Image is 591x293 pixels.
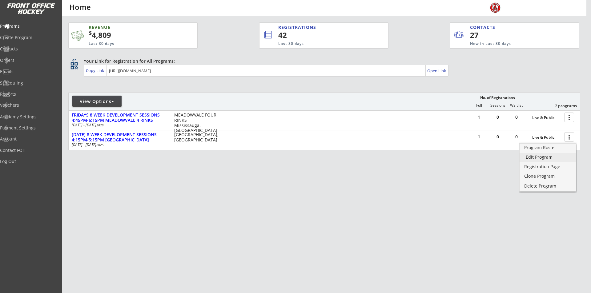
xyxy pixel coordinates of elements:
div: Clone Program [524,174,571,178]
button: more_vert [564,113,574,122]
div: 27 [470,30,508,40]
a: Registration Page [520,163,576,172]
div: [DATE] - [DATE] [72,143,166,147]
div: Last 30 days [89,41,167,46]
sup: $ [89,29,92,37]
div: Sessions [488,103,507,108]
div: Your Link for Registration for All Programs: [84,58,561,64]
em: 2025 [96,123,104,127]
div: Program Roster [524,145,571,150]
div: View Options [72,98,122,105]
div: 4,809 [89,30,178,40]
div: [GEOGRAPHIC_DATA], [GEOGRAPHIC_DATA] [174,132,223,143]
div: FRIDAYS 8 WEEK DEVELOPMENT SESSIONS 4:45PM-6:15PM MEADOWVALE 4 RINKS [72,113,168,123]
div: Live & Public [532,116,561,120]
div: 0 [488,135,507,139]
div: 0 [488,115,507,119]
div: REVENUE [89,24,167,30]
a: Program Roster [520,144,576,153]
div: 42 [278,30,368,40]
div: Live & Public [532,135,561,140]
div: Full [470,103,488,108]
div: No. of Registrations [478,96,517,100]
div: New in Last 30 days [470,41,550,46]
div: Last 30 days [278,41,363,46]
div: Delete Program [524,184,571,188]
div: [DATE] - [DATE] [72,123,166,127]
div: 1 [470,135,488,139]
div: Copy Link [86,68,105,73]
div: 0 [507,115,526,119]
a: Open Link [427,66,447,75]
div: [DATE] 8 WEEK DEVELOPMENT SESSIONS 4:15PM-5:15PM [GEOGRAPHIC_DATA] [72,132,168,143]
button: more_vert [564,132,574,142]
div: 2 programs [545,103,577,109]
div: Waitlist [507,103,525,108]
div: Edit Program [526,155,570,159]
div: 0 [507,135,526,139]
div: 1 [470,115,488,119]
a: Edit Program [520,153,576,162]
em: 2025 [96,143,104,147]
div: REGISTRATIONS [278,24,360,30]
div: MEADOWVALE FOUR RINKS Mississauga, [GEOGRAPHIC_DATA] [174,113,223,133]
div: qr [70,58,78,62]
div: Registration Page [524,164,571,169]
div: CONTACTS [470,24,498,30]
div: Open Link [427,68,447,73]
button: qr_code [70,61,79,70]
